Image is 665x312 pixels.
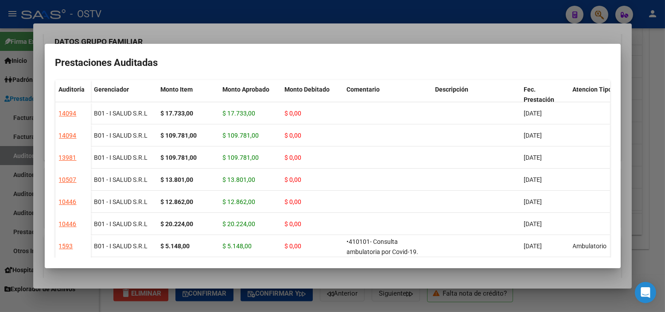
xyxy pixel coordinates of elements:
span: [DATE] [524,110,542,117]
datatable-header-cell: Monto Item [157,80,219,117]
strong: $ 17.733,00 [161,110,194,117]
div: 10507 [59,175,77,185]
span: Descripción [436,86,469,93]
span: •410101- Consulta ambulatoria por Covid-19. •[PERSON_NAME] de muestra para hisopado Covid-19. •Ai... [347,238,428,296]
span: $ 17.733,00 [223,110,256,117]
strong: $ 12.862,00 [161,198,194,205]
span: Atencion Tipo [573,86,612,93]
div: Open Intercom Messenger [635,282,656,303]
span: Ambulatorio [573,243,607,250]
span: B01 - I SALUD S.R.L [94,198,148,205]
div: 13981 [59,153,77,163]
datatable-header-cell: Comentario [343,80,432,117]
span: $ 0,00 [285,132,302,139]
span: $ 0,00 [285,176,302,183]
div: 10446 [59,197,77,207]
span: B01 - I SALUD S.R.L [94,132,148,139]
span: $ 0,00 [285,198,302,205]
strong: $ 109.781,00 [161,132,197,139]
span: [DATE] [524,198,542,205]
span: Monto Aprobado [223,86,270,93]
span: [DATE] [524,132,542,139]
span: Gerenciador [94,86,129,93]
span: $ 20.224,00 [223,220,256,227]
span: $ 12.862,00 [223,198,256,205]
strong: $ 20.224,00 [161,220,194,227]
datatable-header-cell: Atencion Tipo [569,80,618,117]
div: 1593 [59,241,73,251]
span: [DATE] [524,154,542,161]
datatable-header-cell: Gerenciador [91,80,157,117]
span: $ 109.781,00 [223,132,259,139]
datatable-header-cell: Auditoría [55,80,91,117]
strong: $ 5.148,00 [161,243,190,250]
span: $ 5.148,00 [223,243,252,250]
span: Auditoría [59,86,85,93]
datatable-header-cell: Monto Aprobado [219,80,281,117]
h2: Prestaciones Auditadas [55,54,610,71]
span: $ 13.801,00 [223,176,256,183]
datatable-header-cell: Descripción [432,80,521,117]
span: $ 0,00 [285,154,302,161]
span: $ 109.781,00 [223,154,259,161]
div: 14094 [59,108,77,119]
span: B01 - I SALUD S.R.L [94,220,148,227]
span: Monto Item [161,86,193,93]
span: $ 0,00 [285,220,302,227]
strong: $ 13.801,00 [161,176,194,183]
span: B01 - I SALUD S.R.L [94,110,148,117]
span: [DATE] [524,220,542,227]
div: 14094 [59,131,77,141]
strong: $ 109.781,00 [161,154,197,161]
span: $ 0,00 [285,243,302,250]
span: Monto Debitado [285,86,330,93]
span: Fec. Prestación [524,86,555,103]
span: $ 0,00 [285,110,302,117]
span: B01 - I SALUD S.R.L [94,243,148,250]
div: 10446 [59,219,77,229]
span: [DATE] [524,176,542,183]
span: [DATE] [524,243,542,250]
datatable-header-cell: Fec. Prestación [521,80,569,117]
span: Comentario [347,86,380,93]
span: B01 - I SALUD S.R.L [94,154,148,161]
span: B01 - I SALUD S.R.L [94,176,148,183]
datatable-header-cell: Monto Debitado [281,80,343,117]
